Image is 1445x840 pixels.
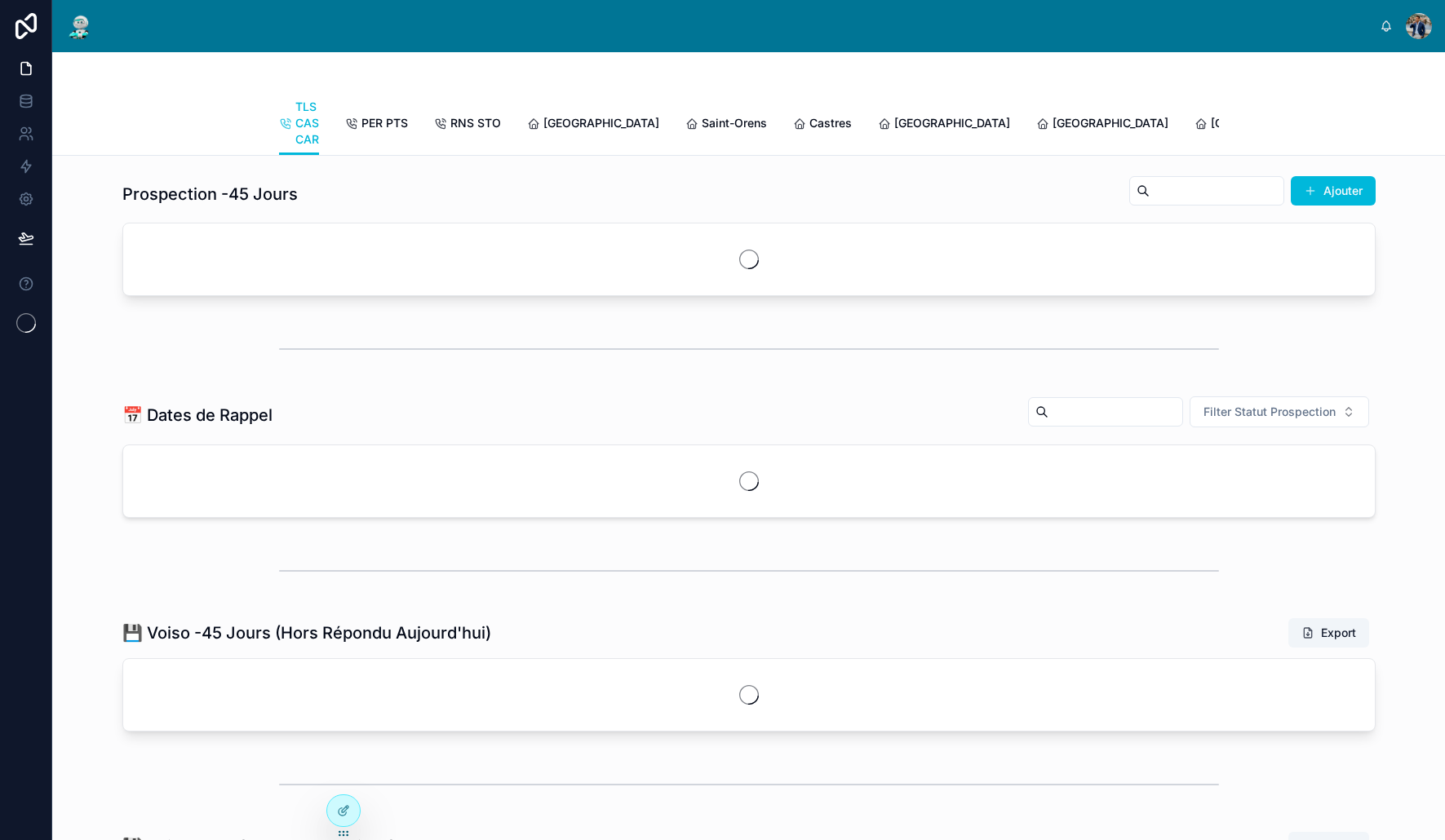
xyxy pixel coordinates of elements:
span: [GEOGRAPHIC_DATA] [543,115,659,131]
a: RNS STO [434,108,501,141]
span: RNS STO [450,115,501,131]
a: Castres [793,108,852,141]
span: [GEOGRAPHIC_DATA] [1053,115,1168,131]
span: [GEOGRAPHIC_DATA] [1211,115,1327,131]
a: Saint-Orens [685,108,767,141]
a: PER PTS [345,108,408,141]
span: Saint-Orens [702,115,767,131]
button: Export [1288,618,1369,648]
span: Filter Statut Prospection [1203,404,1336,420]
img: App logo [65,13,95,39]
span: [GEOGRAPHIC_DATA] [894,115,1010,131]
a: TLS CAS CAR [279,92,319,156]
span: PER PTS [361,115,408,131]
a: [GEOGRAPHIC_DATA] [1036,108,1168,141]
div: scrollable content [108,23,1380,29]
span: TLS CAS CAR [295,99,319,148]
h1: 💾 Voiso -45 Jours (Hors Répondu Aujourd'hui) [122,621,491,644]
h1: Prospection -45 Jours [122,183,298,206]
a: [GEOGRAPHIC_DATA] [527,108,659,141]
button: Ajouter [1291,176,1376,206]
span: Castres [809,115,852,131]
a: [GEOGRAPHIC_DATA] [1195,108,1327,141]
button: Select Button [1190,396,1369,427]
a: [GEOGRAPHIC_DATA] [878,108,1010,141]
h1: 📅 Dates de Rappel [122,404,273,427]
